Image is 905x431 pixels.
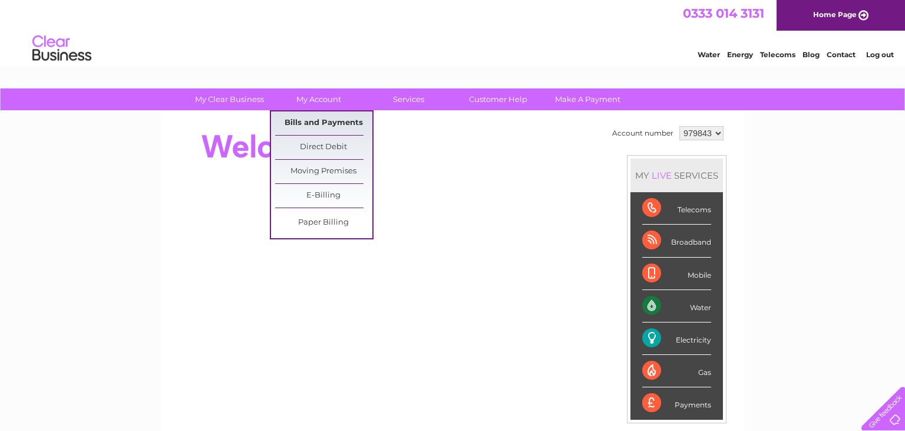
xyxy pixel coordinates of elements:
div: Gas [642,355,711,387]
div: LIVE [649,170,674,181]
td: Account number [609,123,676,143]
div: Payments [642,387,711,419]
a: Bills and Payments [275,111,372,135]
a: Telecoms [760,50,795,59]
a: 0333 014 3131 [683,6,764,21]
div: MY SERVICES [630,159,723,192]
a: Services [360,88,457,110]
a: Contact [827,50,856,59]
a: Log out [866,50,894,59]
img: logo.png [32,31,92,67]
a: Moving Premises [275,160,372,183]
a: E-Billing [275,184,372,208]
a: Make A Payment [539,88,636,110]
a: Energy [727,50,753,59]
a: Blog [802,50,820,59]
div: Mobile [642,258,711,290]
a: My Clear Business [181,88,278,110]
a: My Account [270,88,368,110]
a: Paper Billing [275,211,372,235]
div: Water [642,290,711,323]
div: Telecoms [642,192,711,225]
div: Broadband [642,225,711,257]
a: Direct Debit [275,136,372,159]
a: Customer Help [450,88,547,110]
div: Electricity [642,323,711,355]
div: Clear Business is a trading name of Verastar Limited (registered in [GEOGRAPHIC_DATA] No. 3667643... [175,6,732,57]
a: Water [698,50,720,59]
